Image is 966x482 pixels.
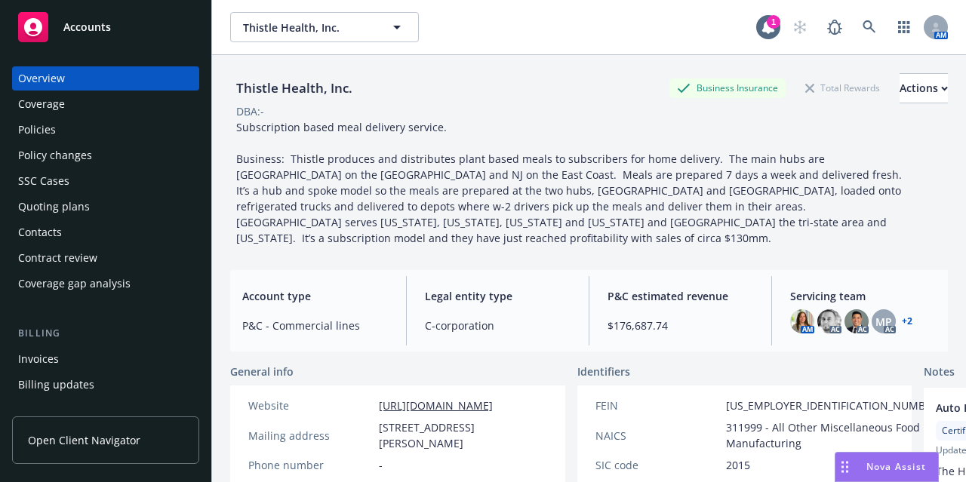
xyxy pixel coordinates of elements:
div: Coverage [18,92,65,116]
a: SSC Cases [12,169,199,193]
div: Contract review [18,246,97,270]
span: Legal entity type [425,288,571,304]
a: Policies [12,118,199,142]
div: Coverage gap analysis [18,272,131,296]
div: FEIN [595,398,720,413]
a: Overview [12,66,199,91]
div: Thistle Health, Inc. [230,78,358,98]
a: Coverage [12,92,199,116]
span: Open Client Navigator [28,432,140,448]
div: Total Rewards [798,78,888,97]
span: 311999 - All Other Miscellaneous Food Manufacturing [726,419,942,451]
div: Mailing address [248,428,373,444]
div: Quoting plans [18,195,90,219]
span: Subscription based meal delivery service. Business: Thistle produces and distributes plant based ... [236,120,908,245]
span: - [379,457,383,473]
div: Actions [900,74,948,103]
span: Accounts [63,21,111,33]
div: Contacts [18,220,62,244]
span: MP [875,314,892,330]
span: Notes [924,364,955,382]
div: Invoices [18,347,59,371]
span: Identifiers [577,364,630,379]
img: photo [844,309,869,333]
span: [US_EMPLOYER_IDENTIFICATION_NUMBER] [726,398,942,413]
a: +2 [902,317,912,326]
a: Billing updates [12,373,199,397]
img: photo [817,309,841,333]
a: Switch app [889,12,919,42]
div: NAICS [595,428,720,444]
div: Billing [12,326,199,341]
div: Billing updates [18,373,94,397]
span: Nova Assist [866,460,926,473]
a: Contacts [12,220,199,244]
a: Invoices [12,347,199,371]
button: Thistle Health, Inc. [230,12,419,42]
div: Business Insurance [669,78,786,97]
img: photo [790,309,814,333]
a: [URL][DOMAIN_NAME] [379,398,493,413]
div: Policies [18,118,56,142]
span: Servicing team [790,288,936,304]
a: Policy changes [12,143,199,167]
div: Account charges [18,398,102,422]
span: [STREET_ADDRESS][PERSON_NAME] [379,419,547,451]
span: $176,687.74 [608,318,753,333]
div: Policy changes [18,143,92,167]
a: Report a Bug [820,12,850,42]
span: P&C estimated revenue [608,288,753,304]
span: General info [230,364,294,379]
div: SSC Cases [18,169,69,193]
div: 1 [767,15,780,29]
a: Account charges [12,398,199,422]
button: Actions [900,73,948,103]
button: Nova Assist [835,452,939,482]
a: Quoting plans [12,195,199,219]
span: C-corporation [425,318,571,333]
div: DBA: - [236,103,264,119]
a: Start snowing [785,12,815,42]
div: Overview [18,66,65,91]
span: Thistle Health, Inc. [243,20,374,35]
span: 2015 [726,457,750,473]
a: Coverage gap analysis [12,272,199,296]
div: Website [248,398,373,413]
a: Accounts [12,6,199,48]
div: Phone number [248,457,373,473]
div: SIC code [595,457,720,473]
a: Search [854,12,884,42]
div: Drag to move [835,453,854,481]
span: P&C - Commercial lines [242,318,388,333]
a: Contract review [12,246,199,270]
span: Account type [242,288,388,304]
